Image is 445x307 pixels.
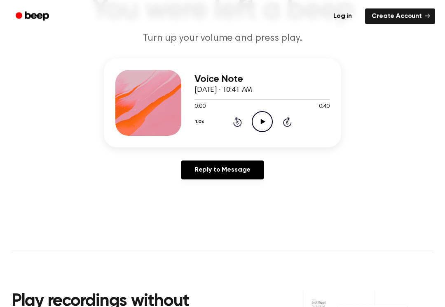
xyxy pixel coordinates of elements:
[194,74,330,85] h3: Voice Note
[194,103,205,112] span: 0:00
[319,103,330,112] span: 0:40
[325,7,360,26] a: Log in
[181,161,264,180] a: Reply to Message
[365,9,435,24] a: Create Account
[194,115,207,129] button: 1.0x
[10,9,56,25] a: Beep
[64,32,381,46] p: Turn up your volume and press play.
[194,87,252,94] span: [DATE] · 10:41 AM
